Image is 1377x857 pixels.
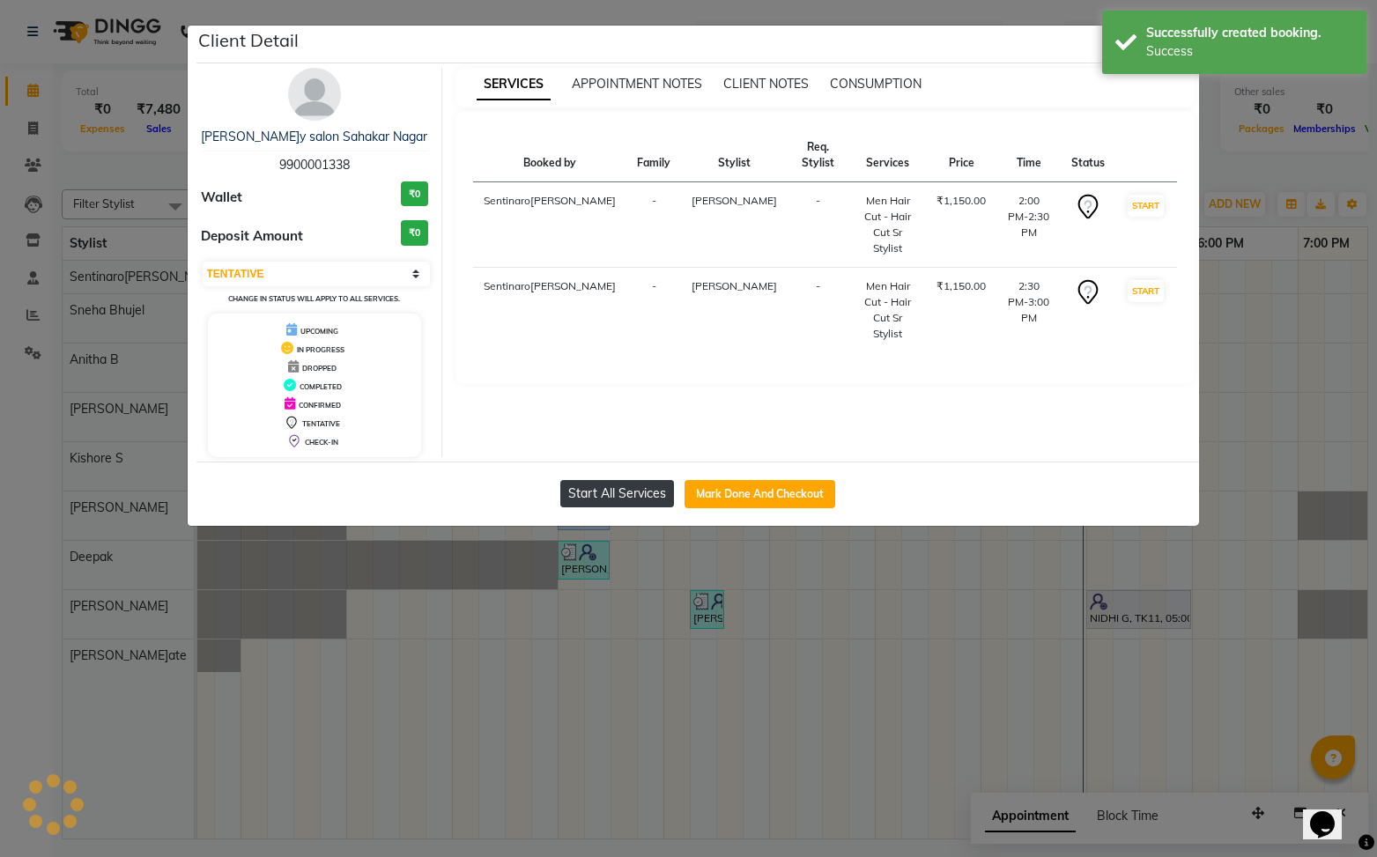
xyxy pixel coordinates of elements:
th: Price [926,129,996,182]
div: ₹1,150.00 [937,278,986,294]
span: Wallet [201,188,242,208]
span: SERVICES [477,69,551,100]
span: [PERSON_NAME] [692,279,777,292]
span: CLIENT NOTES [723,76,809,92]
span: CHECK-IN [305,438,338,447]
th: Time [996,129,1061,182]
button: Start All Services [560,480,674,507]
th: Req. Stylist [788,129,849,182]
span: CONSUMPTION [830,76,922,92]
td: Sentinaro[PERSON_NAME] [473,268,626,353]
td: - [788,182,849,268]
td: 2:00 PM-2:30 PM [996,182,1061,268]
img: avatar [288,68,341,121]
span: 9900001338 [279,157,350,173]
button: START [1128,195,1164,217]
h3: ₹0 [401,181,428,207]
span: DROPPED [302,364,337,373]
div: Men Hair Cut - Hair Cut Sr Stylist [860,278,916,342]
th: Status [1061,129,1115,182]
td: 2:30 PM-3:00 PM [996,268,1061,353]
span: Deposit Amount [201,226,303,247]
div: ₹1,150.00 [937,193,986,209]
span: IN PROGRESS [297,345,344,354]
div: Successfully created booking. [1146,24,1353,42]
td: - [788,268,849,353]
h5: Client Detail [198,27,299,54]
span: APPOINTMENT NOTES [572,76,702,92]
div: Men Hair Cut - Hair Cut Sr Stylist [860,193,916,256]
button: Mark Done And Checkout [685,480,835,508]
td: - [626,268,681,353]
span: UPCOMING [300,327,338,336]
th: Family [626,129,681,182]
span: COMPLETED [300,382,342,391]
th: Services [849,129,927,182]
a: [PERSON_NAME]y salon Sahakar Nagar [201,129,427,144]
th: Booked by [473,129,626,182]
h3: ₹0 [401,220,428,246]
iframe: chat widget [1303,787,1359,839]
span: TENTATIVE [302,419,340,428]
div: Success [1146,42,1353,61]
span: [PERSON_NAME] [692,194,777,207]
small: Change in status will apply to all services. [228,294,400,303]
td: - [626,182,681,268]
button: START [1128,280,1164,302]
td: Sentinaro[PERSON_NAME] [473,182,626,268]
th: Stylist [681,129,788,182]
span: CONFIRMED [299,401,341,410]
